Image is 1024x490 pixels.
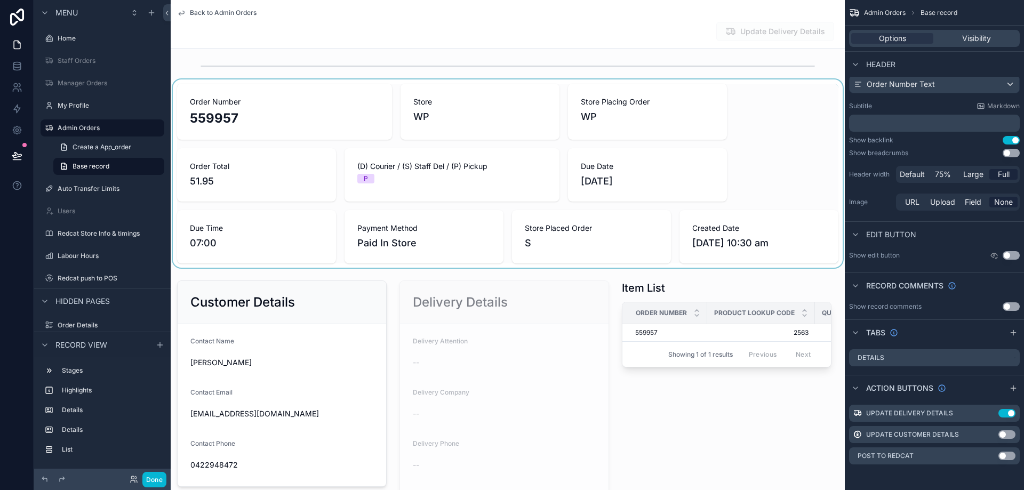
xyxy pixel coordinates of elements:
span: Edit button [866,229,916,240]
div: Show breadcrumbs [849,149,908,157]
label: Show edit button [849,251,900,260]
label: Details [858,354,884,362]
span: Large [963,169,983,180]
label: Redcat push to POS [58,274,162,283]
span: Back to Admin Orders [190,9,257,17]
a: Back to Admin Orders [177,9,257,17]
span: Header [866,59,895,70]
div: scrollable content [849,115,1020,132]
span: Base record [73,162,109,171]
div: Show record comments [849,302,922,311]
span: Product Lookup Code [714,309,795,317]
span: Record comments [866,280,943,291]
label: Users [58,207,162,215]
a: My Profile [41,97,164,114]
span: Quantity Ordered [822,309,888,317]
a: Base record [53,158,164,175]
label: Redcat Store Info & timings [58,229,162,238]
span: Order Number [636,309,687,317]
span: Tabs [866,327,885,338]
label: Manager Orders [58,79,162,87]
a: Staff Orders [41,52,164,69]
span: Options [879,33,906,44]
button: Order Number Text [849,75,1020,93]
label: Home [58,34,162,43]
label: Details [62,406,160,414]
label: Staff Orders [58,57,162,65]
a: Create a App_order [53,139,164,156]
span: Showing 1 of 1 results [668,350,733,359]
a: Redcat Store Info & timings [41,225,164,242]
a: Manager Orders [41,75,164,92]
span: Action buttons [866,383,933,393]
div: scrollable content [34,357,171,469]
span: Hidden pages [55,296,110,307]
a: Auto Transfer Limits [41,180,164,197]
span: None [994,197,1013,207]
label: Update Delivery Details [866,409,953,417]
span: Upload [930,197,955,207]
label: List [62,445,160,454]
label: Post To Redcat [858,452,914,460]
a: Admin Orders [41,119,164,136]
a: Markdown [977,102,1020,110]
label: Labour Hours [58,252,162,260]
span: 75% [935,169,951,180]
label: Stages [62,366,160,375]
label: Header width [849,170,892,179]
span: Record view [55,340,107,350]
label: My Profile [58,101,162,110]
label: Details [62,425,160,434]
a: Home [41,30,164,47]
span: URL [905,197,919,207]
label: Highlights [62,386,160,395]
label: Image [849,198,892,206]
a: Order Details [41,317,164,334]
button: Done [142,472,166,487]
span: Menu [55,7,78,18]
span: Admin Orders [864,9,906,17]
span: Full [998,169,1010,180]
span: Default [900,169,925,180]
span: Base record [921,9,957,17]
span: Markdown [987,102,1020,110]
a: Redcat push to POS [41,270,164,287]
label: Auto Transfer Limits [58,184,162,193]
label: Subtitle [849,102,872,110]
div: Show backlink [849,136,893,144]
label: Order Details [58,321,162,330]
a: Users [41,203,164,220]
span: Order Number Text [867,79,935,90]
a: Labour Hours [41,247,164,264]
label: Update Customer Details [866,430,959,439]
span: Create a App_order [73,143,131,151]
span: Visibility [962,33,991,44]
span: Field [965,197,981,207]
label: Admin Orders [58,124,158,132]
